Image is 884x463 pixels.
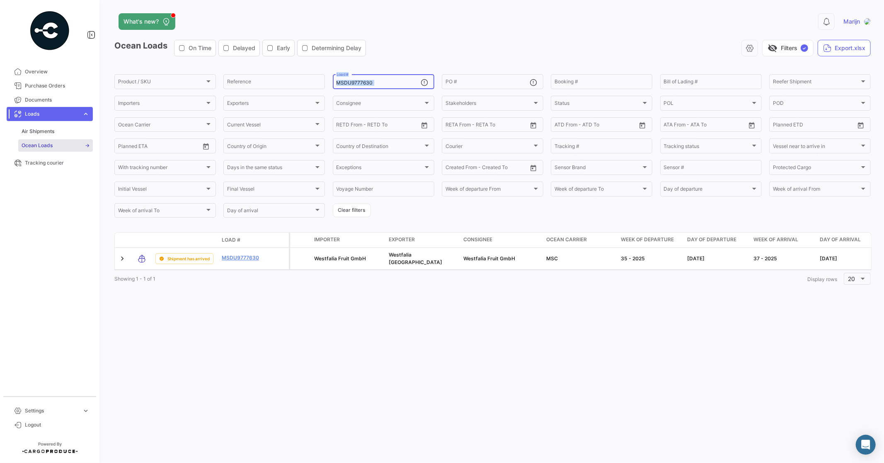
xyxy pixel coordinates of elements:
[124,17,159,26] span: What's new?
[18,139,93,152] a: Ocean Loads
[820,255,879,262] div: [DATE]
[463,236,492,243] span: Consignee
[543,233,618,247] datatable-header-cell: Ocean Carrier
[82,407,90,415] span: expand_more
[25,68,90,75] span: Overview
[546,236,587,243] span: Ocean Carrier
[773,166,860,172] span: Protected Cargo
[277,44,290,52] span: Early
[25,407,79,415] span: Settings
[222,254,265,262] a: MSDU9777630
[312,44,361,52] span: Determining Delay
[118,144,130,150] input: From
[114,40,368,56] h3: Ocean Loads
[463,255,515,262] span: Westfalia Fruit GmbH
[118,255,126,263] a: Expand/Collapse Row
[7,65,93,79] a: Overview
[337,102,423,107] span: Consignee
[546,255,558,262] span: MSC
[25,110,79,118] span: Loads
[333,204,371,217] button: Clear filters
[636,119,649,131] button: Open calendar
[314,255,366,262] span: Westfalia Fruit GmbH
[855,119,867,131] button: Open calendar
[527,119,540,131] button: Open calendar
[762,40,814,56] button: visibility_offFilters✓
[7,79,93,93] a: Purchase Orders
[227,123,314,129] span: Current Vessel
[25,82,90,90] span: Purchase Orders
[446,123,457,129] input: From
[687,255,747,262] div: [DATE]
[773,144,860,150] span: Vessel near to arrive in
[664,102,751,107] span: POL
[227,166,314,172] span: Days in the same status
[621,255,681,262] div: 35 - 2025
[337,144,423,150] span: Country of Destination
[820,236,861,243] span: Day of arrival
[233,44,255,52] span: Delayed
[618,233,684,247] datatable-header-cell: Week of departure
[483,166,522,172] input: Created To
[290,233,311,247] datatable-header-cell: Protected Cargo
[152,237,218,243] datatable-header-cell: Shipment Status
[7,156,93,170] a: Tracking courier
[385,233,460,247] datatable-header-cell: Exporter
[18,125,93,138] a: Air Shipments
[268,237,289,243] datatable-header-cell: Policy
[773,80,860,86] span: Reefer Shipment
[768,43,777,53] span: visibility_off
[227,102,314,107] span: Exporters
[227,187,314,193] span: Final Vessel
[354,123,393,129] input: To
[189,44,211,52] span: On Time
[118,80,205,86] span: Product / SKU
[527,162,540,174] button: Open calendar
[773,102,860,107] span: POD
[311,233,385,247] datatable-header-cell: Importer
[314,236,340,243] span: Importer
[621,236,674,243] span: Week of departure
[136,144,175,150] input: To
[664,144,751,150] span: Tracking status
[131,237,152,243] datatable-header-cell: Transport mode
[119,13,175,30] button: What's new?
[7,93,93,107] a: Documents
[22,128,54,135] span: Air Shipments
[22,142,53,149] span: Ocean Loads
[418,119,431,131] button: Open calendar
[337,123,348,129] input: From
[843,17,860,26] span: Marijn
[753,236,798,243] span: Week of arrival
[687,236,736,243] span: Day of departure
[684,233,750,247] datatable-header-cell: Day of departure
[118,187,205,193] span: Initial Vessel
[118,209,205,215] span: Week of arrival To
[816,233,883,247] datatable-header-cell: Day of arrival
[337,166,423,172] span: Exceptions
[750,233,816,247] datatable-header-cell: Week of arrival
[583,123,622,129] input: ATD To
[82,110,90,118] span: expand_more
[219,40,259,56] button: Delayed
[222,236,240,244] span: Load #
[753,255,813,262] div: 37 - 2025
[692,123,731,129] input: ATA To
[446,166,477,172] input: Created From
[167,255,210,262] span: Shipment has arrived
[818,40,871,56] button: Export.xlsx
[389,252,442,265] span: Westfalia South Africa
[25,96,90,104] span: Documents
[446,144,532,150] span: Courier
[227,144,314,150] span: Country of Origin
[218,233,268,247] datatable-header-cell: Load #
[298,40,366,56] button: Determining Delay
[25,421,90,429] span: Logout
[227,209,314,215] span: Day of arrival
[263,40,294,56] button: Early
[856,435,876,455] div: Abrir Intercom Messenger
[664,123,686,129] input: ATA From
[555,166,641,172] span: Sensor Brand
[807,276,837,282] span: Display rows
[118,166,205,172] span: With tracking number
